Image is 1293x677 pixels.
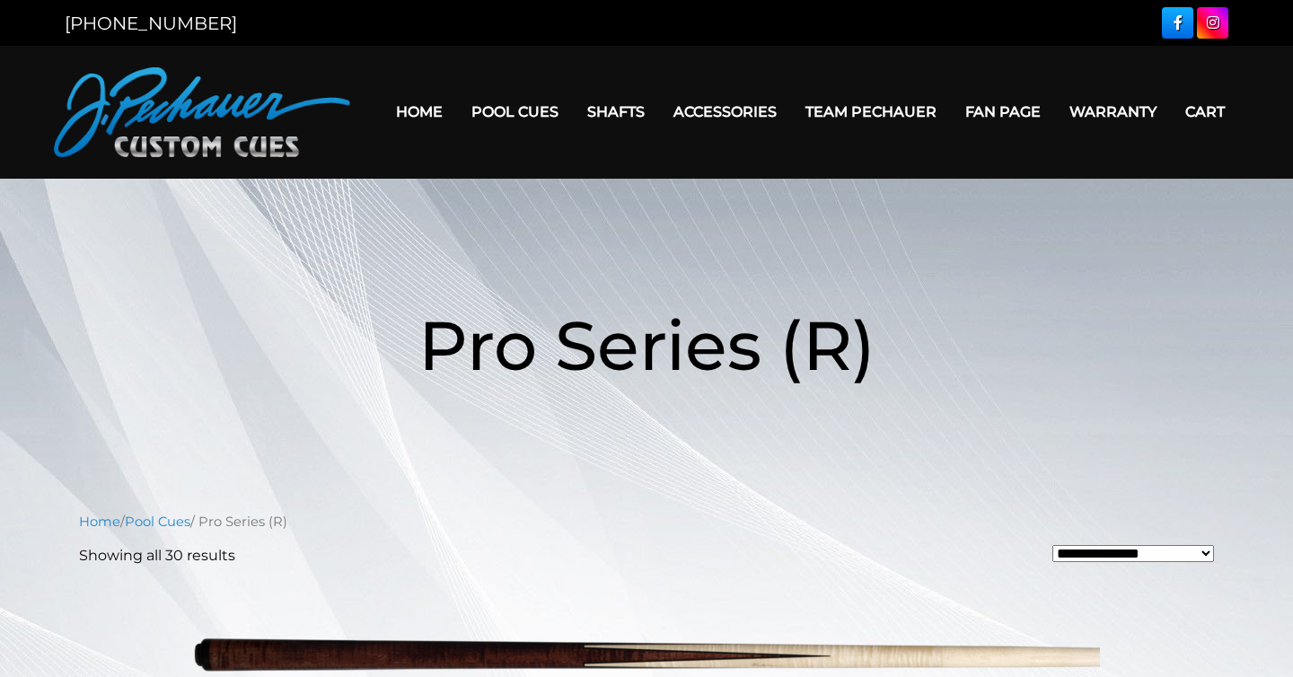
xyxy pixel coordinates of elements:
a: Home [79,514,120,530]
select: Shop order [1052,545,1214,562]
nav: Breadcrumb [79,512,1214,532]
a: Home [382,89,457,135]
span: Pro Series (R) [418,303,875,387]
a: [PHONE_NUMBER] [65,13,237,34]
img: Pechauer Custom Cues [54,67,350,157]
a: Shafts [573,89,659,135]
a: Team Pechauer [791,89,951,135]
a: Warranty [1055,89,1171,135]
a: Accessories [659,89,791,135]
a: Pool Cues [125,514,190,530]
p: Showing all 30 results [79,545,235,567]
a: Cart [1171,89,1239,135]
a: Fan Page [951,89,1055,135]
a: Pool Cues [457,89,573,135]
